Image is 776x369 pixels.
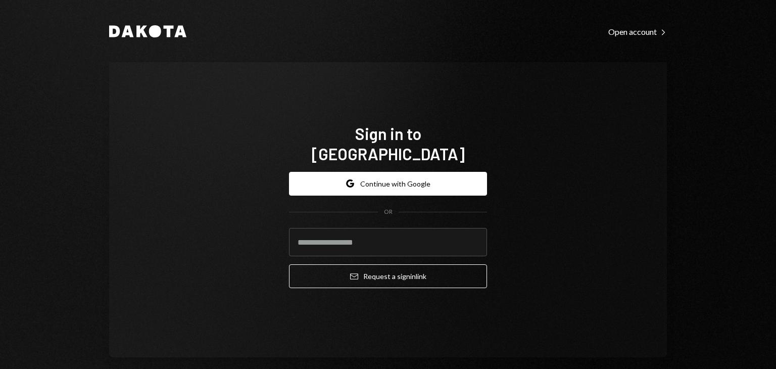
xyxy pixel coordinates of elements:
div: Open account [608,27,667,37]
div: OR [384,208,393,216]
button: Request a signinlink [289,264,487,288]
button: Continue with Google [289,172,487,196]
h1: Sign in to [GEOGRAPHIC_DATA] [289,123,487,164]
a: Open account [608,26,667,37]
